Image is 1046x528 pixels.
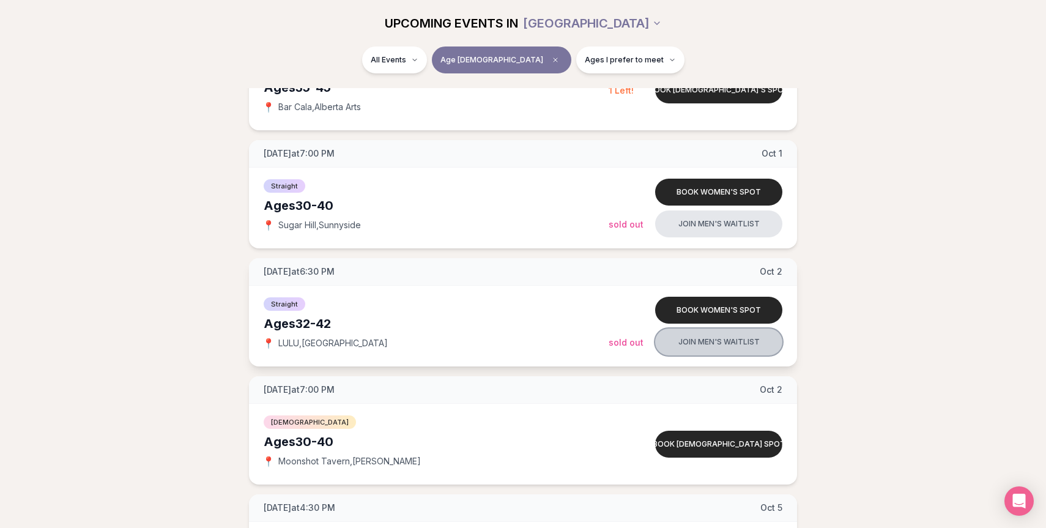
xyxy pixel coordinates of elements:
button: Age [DEMOGRAPHIC_DATA]Clear age [432,46,571,73]
span: Oct 5 [760,502,782,514]
button: All Events [362,46,427,73]
span: Sold Out [609,219,644,229]
span: [DATE] at 6:30 PM [264,266,335,278]
button: [GEOGRAPHIC_DATA] [523,10,662,37]
button: Join men's waitlist [655,329,782,355]
div: Open Intercom Messenger [1004,486,1034,516]
span: All Events [371,55,406,65]
span: 1 Left! [609,85,634,95]
span: [DATE] at 7:00 PM [264,147,335,160]
span: Straight [264,297,305,311]
span: Sugar Hill , Sunnyside [278,219,361,231]
span: Age [DEMOGRAPHIC_DATA] [440,55,543,65]
button: Join men's waitlist [655,210,782,237]
div: Ages 30-40 [264,197,609,214]
span: Bar Cala , Alberta Arts [278,101,361,113]
span: Ages I prefer to meet [585,55,664,65]
span: UPCOMING EVENTS IN [385,15,518,32]
span: 📍 [264,338,273,348]
span: Clear age [548,53,563,67]
span: Oct 2 [760,384,782,396]
span: Oct 1 [762,147,782,160]
span: [DATE] at 7:00 PM [264,384,335,396]
span: Oct 2 [760,266,782,278]
span: 📍 [264,220,273,230]
button: Ages I prefer to meet [576,46,684,73]
button: Book women's spot [655,297,782,324]
div: Ages 32-42 [264,315,609,332]
span: 📍 [264,456,273,466]
span: Straight [264,179,305,193]
span: [DEMOGRAPHIC_DATA] [264,415,356,429]
span: Moonshot Tavern , [PERSON_NAME] [278,455,421,467]
span: LULU , [GEOGRAPHIC_DATA] [278,337,388,349]
span: [DATE] at 4:30 PM [264,502,335,514]
div: Ages 30-40 [264,433,609,450]
button: Book women's spot [655,179,782,206]
button: Book [DEMOGRAPHIC_DATA] spot [655,431,782,458]
span: Sold Out [609,337,644,348]
button: Book [DEMOGRAPHIC_DATA]'s spot [655,76,782,103]
span: 📍 [264,102,273,112]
